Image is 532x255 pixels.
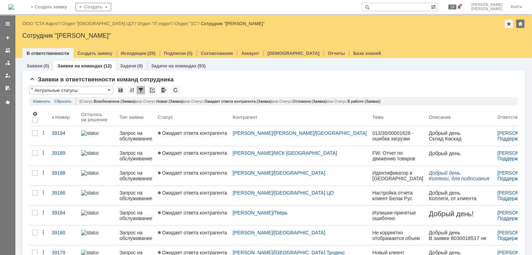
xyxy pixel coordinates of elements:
[158,170,227,176] span: Ожидает ответа контрагента
[26,141,43,146] span: stacargo
[197,63,206,68] div: (93)
[81,210,99,216] img: statusbar-100 (1).png
[52,130,76,136] div: 39194
[497,216,531,221] a: Поддержка 1С
[233,130,315,136] a: [PERSON_NAME]/[PERSON_NAME]
[5,69,59,74] span: [GEOGRAPHIC_DATA]
[158,190,227,196] span: Ожидает ответа контрагента
[12,189,16,194] span: ru
[370,108,426,126] th: Тема
[117,108,155,126] th: Тип заявки
[497,235,531,241] a: Поддержка 1С
[117,226,155,245] a: Запрос на обслуживание
[4,114,57,125] i: 7 921 350 13 69
[5,92,54,97] span: Моб.8 989 707 36 96
[155,166,230,185] a: Ожидает ответа контрагента
[4,52,45,57] span: ООО «СТА Карго»
[76,3,111,11] div: Создать
[370,226,426,245] a: Не корректно отображается объем
[233,170,367,176] div: /
[43,131,62,136] span: доб. 108
[33,97,50,105] a: Изменить
[5,103,46,108] a: [DOMAIN_NAME]
[373,115,384,120] div: Тема
[120,230,152,241] div: Запрос на обслуживание
[21,141,26,146] span: @
[274,210,288,216] a: Тверь
[25,97,27,103] span: .
[233,150,367,156] div: /
[429,115,451,120] div: Описание
[155,186,230,205] a: Ожидает ответа контрагента
[38,84,48,89] span: com
[76,97,515,105] div: [Статус: или Статус: или Статус: или Статус: или Статус: ]
[155,226,230,245] a: Ожидает ответа контрагента
[52,170,76,176] div: 39188
[43,75,62,80] span: доб. 108
[204,99,272,103] span: Ожидает ответа контрагента (Заявка)
[472,7,503,11] span: [PERSON_NAME]
[27,63,42,68] a: Заявки
[25,147,26,153] span: .
[233,190,367,196] div: /
[4,58,57,69] i: 7 921 350 13 69
[373,170,424,181] div: Идентификатор в [GEOGRAPHIC_DATA]
[41,210,46,216] div: Действия
[22,21,62,26] div: /
[233,150,273,156] a: [PERSON_NAME]
[78,206,117,225] a: statusbar-100 (1).png
[49,108,78,126] th: Номер
[49,146,78,166] a: 39189
[55,97,72,105] a: Сбросить
[370,186,426,205] a: Настройка отчета клиент Белак Рус регион [GEOGRAPHIC_DATA]
[274,150,337,156] a: МСК [GEOGRAPHIC_DATA]
[117,126,155,146] a: Запрос на обслуживание
[230,108,370,126] th: Контрагент
[52,150,76,156] div: 39189
[46,183,52,189] span: @
[44,183,46,189] span: e
[78,108,117,126] th: Осталось на решение
[78,186,117,205] a: statusbar-100 (1).png
[120,190,152,201] div: Запрос на обслуживание
[4,96,55,107] span: Старший специалист группы учёта
[187,51,193,56] div: (0)
[18,141,21,146] span: e
[45,141,49,146] span: ru
[137,21,172,26] a: Отдел "IT отдел"
[201,21,265,26] div: Сотрудник "[PERSON_NAME]"
[36,84,38,89] span: .
[233,230,273,235] a: [PERSON_NAME]
[43,141,45,146] span: .
[373,150,424,161] div: FW: Отчет по движению товаров 17:00 ПАО МГТС [GEOGRAPHIC_DATA] от [DATE]
[120,130,152,141] div: Запрос на обслуживание
[2,32,13,43] a: Создать заявку
[5,86,85,92] span: Раб.[PHONE_NUMBER] (доб.603)
[497,115,532,120] div: Ответственный
[158,210,227,216] span: Ожидает ответа контрагента
[4,84,34,89] span: С уважением,
[120,150,152,161] div: Запрос на обслуживание
[120,210,152,221] div: Запрос на обслуживание
[267,51,319,56] a: [DEMOGRAPHIC_DATA]
[10,189,12,194] span: .
[81,130,99,136] img: statusbar-100 (1).png
[41,230,46,235] div: Действия
[121,51,146,56] a: Исходящие
[373,210,424,221] div: Излишки-принятые ошибочно
[241,51,259,56] a: Аккаунт
[137,86,145,94] div: Фильтрация...
[26,147,27,153] span: i
[9,84,11,89] span: -
[5,63,107,68] span: [PERSON_NAME] по работе с клиентами
[148,51,156,56] div: (25)
[328,51,345,56] a: Отчеты
[117,166,155,185] a: Запрос на обслуживание
[175,21,198,26] a: Отдел "1С"
[43,137,62,142] span: доб. 108
[4,108,45,113] span: ООО «СТА Карго»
